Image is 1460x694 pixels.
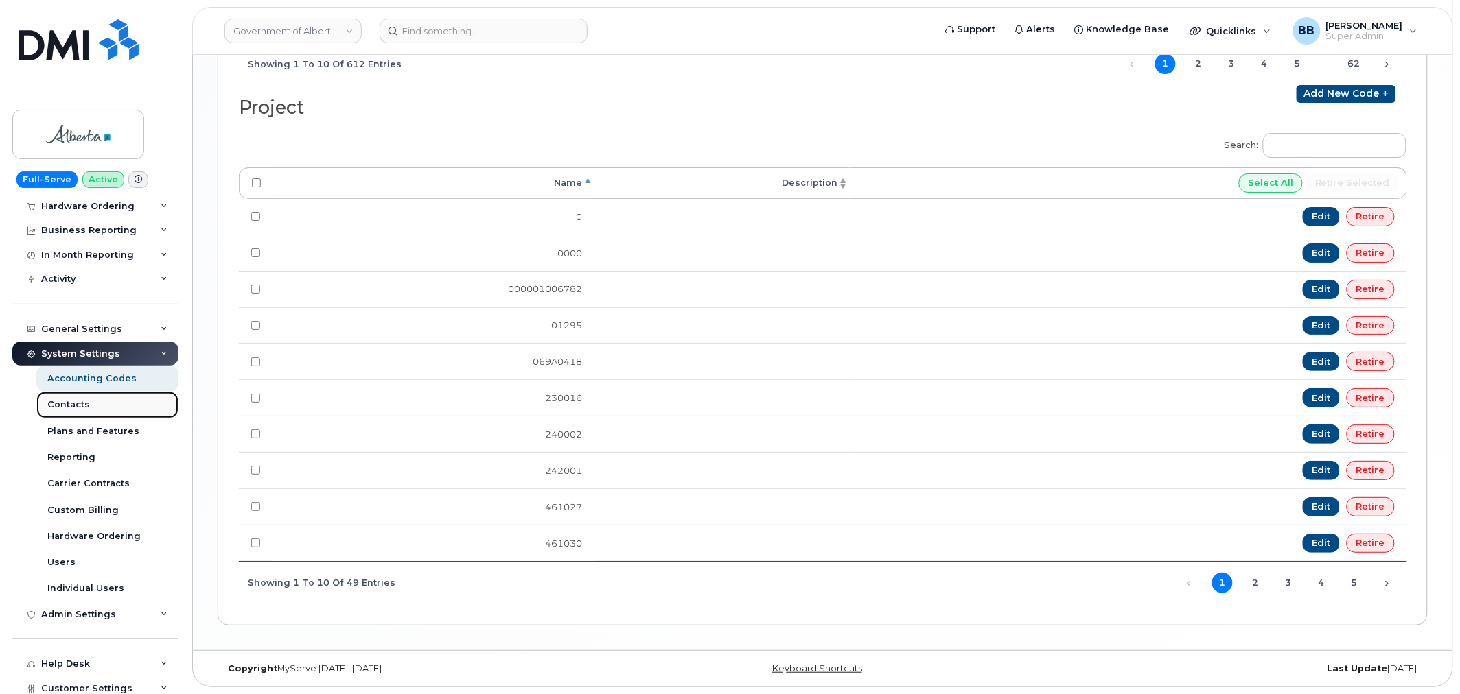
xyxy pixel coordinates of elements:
[1188,53,1209,74] a: 2
[1006,16,1065,43] a: Alerts
[1216,124,1406,163] label: Search:
[1303,424,1341,444] a: Edit
[1239,173,1303,193] input: Select All
[772,663,862,673] a: Keyboard Shortcuts
[1179,573,1200,594] a: Previous
[1221,53,1242,74] a: 3
[273,525,594,561] td: 461030
[1303,461,1341,480] a: Edit
[1303,388,1341,407] a: Edit
[273,199,594,235] td: 0
[273,343,594,379] td: 069A0418
[1212,573,1233,593] a: 1
[273,235,594,271] td: 0000
[1347,497,1395,516] a: Retire
[958,23,996,36] span: Support
[1344,53,1365,74] a: 62
[218,663,621,674] div: MyServe [DATE]–[DATE]
[1347,243,1395,263] a: Retire
[1347,280,1395,299] a: Retire
[239,97,812,118] h2: Project
[1303,243,1341,263] a: Edit
[1303,497,1341,516] a: Edit
[224,19,362,43] a: Government of Alberta (GOA)
[1065,16,1179,43] a: Knowledge Base
[1347,461,1395,480] a: Retire
[273,271,594,307] td: 000001006782
[936,16,1006,43] a: Support
[1287,53,1308,74] a: 5
[1344,573,1365,593] a: 5
[1347,316,1395,335] a: Retire
[1087,23,1170,36] span: Knowledge Base
[1263,133,1406,158] input: Search:
[1347,352,1395,371] a: Retire
[1326,20,1403,31] span: [PERSON_NAME]
[1303,352,1341,371] a: Edit
[1297,85,1396,103] a: Add new code
[1303,316,1341,335] a: Edit
[1284,17,1427,45] div: Ben Baskerville Jr
[1347,424,1395,444] a: Retire
[1024,663,1428,674] div: [DATE]
[228,663,277,673] strong: Copyright
[1377,54,1398,75] a: Next
[1207,25,1257,36] span: Quicklinks
[594,167,850,199] th: Description: activate to sort column ascending
[1181,17,1281,45] div: Quicklinks
[1328,663,1388,673] strong: Last Update
[380,19,588,43] input: Find something...
[1347,534,1395,553] a: Retire
[1245,573,1266,593] a: 2
[239,571,395,594] div: Showing 1 to 10 of 49 entries
[273,452,594,488] td: 242001
[273,488,594,525] td: 461027
[1122,54,1143,75] a: Previous
[1308,58,1332,69] span: …
[273,416,594,452] td: 240002
[273,307,594,344] td: 01295
[1326,31,1403,42] span: Super Admin
[1027,23,1056,36] span: Alerts
[1303,280,1341,299] a: Edit
[239,51,402,75] div: Showing 1 to 10 of 612 entries
[1155,53,1176,74] a: 1
[1377,573,1398,594] a: Next
[1299,23,1315,39] span: BB
[1311,573,1332,593] a: 4
[1303,534,1341,553] a: Edit
[1303,207,1341,226] a: Edit
[273,379,594,416] td: 230016
[273,167,594,199] th: Name: activate to sort column descending
[1254,53,1275,74] a: 4
[1347,388,1395,407] a: Retire
[1347,207,1395,226] a: Retire
[1278,573,1299,593] a: 3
